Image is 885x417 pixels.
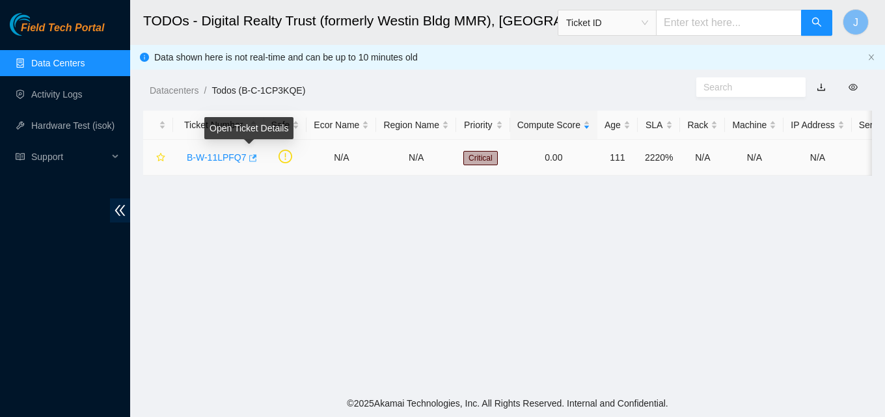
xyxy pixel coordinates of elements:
[867,53,875,61] span: close
[204,117,293,139] div: Open Ticket Details
[21,22,104,34] span: Field Tech Portal
[849,83,858,92] span: eye
[853,14,858,31] span: J
[211,85,305,96] a: Todos (B-C-1CP3KQE)
[204,85,206,96] span: /
[656,10,802,36] input: Enter text here...
[31,144,108,170] span: Support
[31,58,85,68] a: Data Centers
[110,198,130,222] span: double-left
[10,23,104,40] a: Akamai TechnologiesField Tech Portal
[638,140,681,176] td: 2220%
[31,89,83,100] a: Activity Logs
[703,80,788,94] input: Search
[867,53,875,62] button: close
[10,13,66,36] img: Akamai Technologies
[811,17,822,29] span: search
[279,150,292,163] span: exclamation-circle
[187,152,247,163] a: B-W-11LPFQ7
[843,9,869,35] button: J
[510,140,597,176] td: 0.00
[130,390,885,417] footer: © 2025 Akamai Technologies, Inc. All Rights Reserved. Internal and Confidential.
[817,82,826,92] a: download
[680,140,725,176] td: N/A
[807,77,836,98] button: download
[31,120,115,131] a: Hardware Test (isok)
[156,153,165,163] span: star
[463,151,498,165] span: Critical
[150,85,198,96] a: Datacenters
[376,140,456,176] td: N/A
[597,140,638,176] td: 111
[150,147,166,168] button: star
[725,140,783,176] td: N/A
[16,152,25,161] span: read
[801,10,832,36] button: search
[783,140,851,176] td: N/A
[566,13,648,33] span: Ticket ID
[306,140,376,176] td: N/A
